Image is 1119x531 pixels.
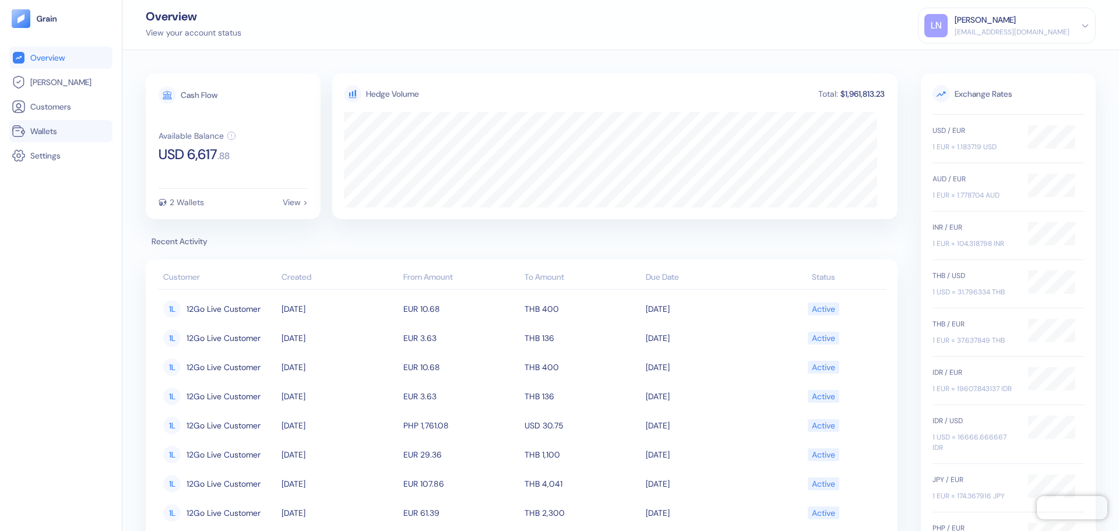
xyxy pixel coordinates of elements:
td: THB 400 [522,353,643,382]
td: EUR 10.68 [400,294,522,323]
div: Status [768,271,880,283]
div: Active [812,445,835,465]
td: PHP 1,761.08 [400,411,522,440]
div: Active [812,357,835,377]
td: [DATE] [279,382,400,411]
a: Settings [12,149,110,163]
span: 12Go Live Customer [186,357,261,377]
td: [DATE] [279,411,400,440]
div: LN [924,14,948,37]
span: Recent Activity [146,235,898,248]
div: Active [812,474,835,494]
td: EUR 3.63 [400,323,522,353]
td: THB 2,300 [522,498,643,528]
td: [DATE] [279,469,400,498]
span: USD 6,617 [159,147,217,161]
td: THB 136 [522,382,643,411]
td: [DATE] [643,440,764,469]
td: EUR 107.86 [400,469,522,498]
span: 12Go Live Customer [186,386,261,406]
div: 1 EUR = 1.778704 AUD [932,190,1016,201]
div: Overview [146,10,241,22]
span: . 88 [217,152,230,161]
span: 12Go Live Customer [186,299,261,319]
div: INR / EUR [932,222,1016,233]
td: [DATE] [643,411,764,440]
div: 1L [163,329,181,347]
div: $1,961,813.23 [839,90,886,98]
td: [DATE] [643,294,764,323]
div: 1 EUR = 19607.843137 IDR [932,384,1016,394]
span: Customers [30,101,71,112]
td: [DATE] [643,323,764,353]
span: Overview [30,52,65,64]
td: [DATE] [643,382,764,411]
div: 1 EUR = 37.637849 THB [932,335,1016,346]
span: [PERSON_NAME] [30,76,92,88]
div: 1L [163,300,181,318]
td: [DATE] [279,440,400,469]
span: Settings [30,150,61,161]
div: 1 EUR = 1.183719 USD [932,142,1016,152]
span: 12Go Live Customer [186,474,261,494]
div: View your account status [146,27,241,39]
div: 1L [163,358,181,376]
div: [EMAIL_ADDRESS][DOMAIN_NAME] [955,27,1069,37]
div: 1 EUR = 174.367916 JPY [932,491,1016,501]
span: 12Go Live Customer [186,416,261,435]
th: Due Date [643,266,764,290]
img: logo-tablet-V2.svg [12,9,30,28]
span: 12Go Live Customer [186,328,261,348]
div: 1L [163,475,181,493]
td: THB 400 [522,294,643,323]
span: 12Go Live Customer [186,445,261,465]
td: USD 30.75 [522,411,643,440]
div: 1 USD = 16666.666667 IDR [932,432,1016,453]
td: THB 136 [522,323,643,353]
div: Active [812,503,835,523]
div: View > [283,198,308,206]
div: Active [812,386,835,406]
div: Hedge Volume [366,88,419,100]
div: 1L [163,388,181,405]
a: Overview [12,51,110,65]
div: 1 USD = 31.796334 THB [932,287,1016,297]
a: [PERSON_NAME] [12,75,110,89]
div: AUD / EUR [932,174,1016,184]
span: Exchange Rates [932,85,1084,103]
div: 2 Wallets [170,198,204,206]
div: 1L [163,504,181,522]
td: [DATE] [279,323,400,353]
img: logo [36,15,58,23]
button: Available Balance [159,131,236,140]
a: Wallets [12,124,110,138]
th: To Amount [522,266,643,290]
td: [DATE] [279,294,400,323]
div: Active [812,299,835,319]
span: Wallets [30,125,57,137]
td: [DATE] [643,469,764,498]
div: 1 EUR = 104.318798 INR [932,238,1016,249]
th: Created [279,266,400,290]
iframe: Chatra live chat [1037,496,1107,519]
div: [PERSON_NAME] [955,14,1016,26]
div: Cash Flow [181,91,217,99]
div: IDR / USD [932,416,1016,426]
a: Customers [12,100,110,114]
td: [DATE] [643,498,764,528]
th: Customer [157,266,279,290]
td: EUR 3.63 [400,382,522,411]
div: 1L [163,446,181,463]
div: USD / EUR [932,125,1016,136]
th: From Amount [400,266,522,290]
div: IDR / EUR [932,367,1016,378]
div: 1L [163,417,181,434]
td: [DATE] [643,353,764,382]
td: EUR 29.36 [400,440,522,469]
div: Total: [817,90,839,98]
td: [DATE] [279,353,400,382]
div: Active [812,416,835,435]
div: THB / EUR [932,319,1016,329]
td: [DATE] [279,498,400,528]
td: THB 4,041 [522,469,643,498]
